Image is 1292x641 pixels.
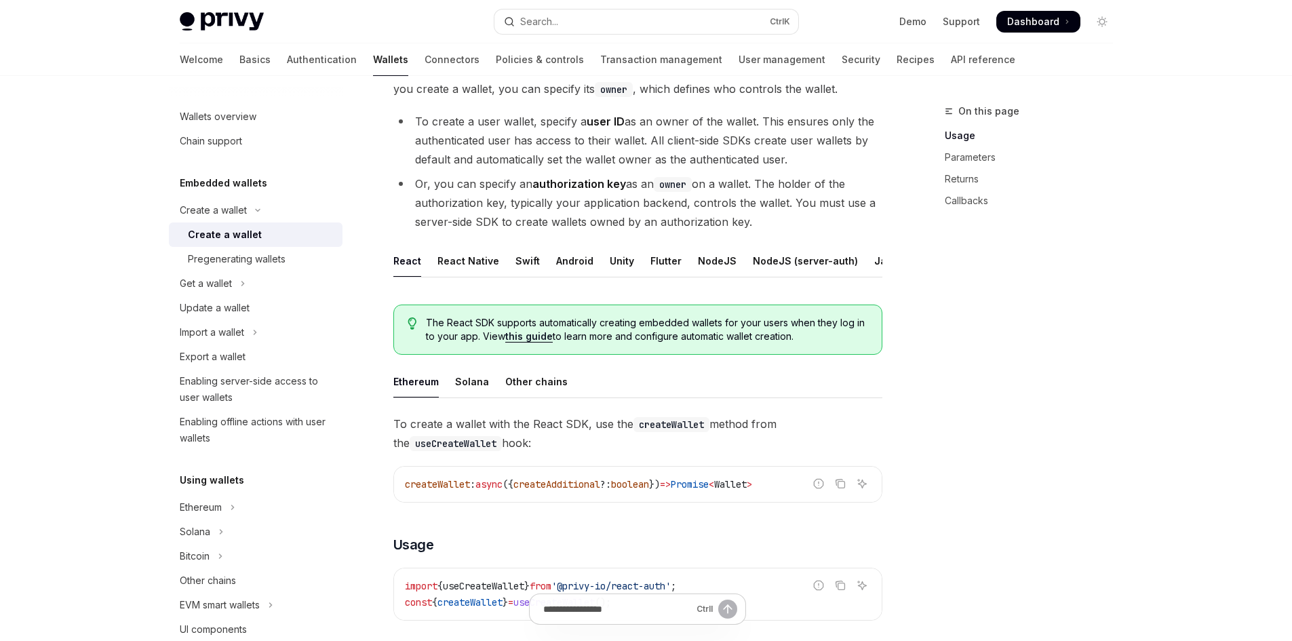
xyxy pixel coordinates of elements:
[180,202,247,218] div: Create a wallet
[393,112,882,169] li: To create a user wallet, specify a as an owner of the wallet. This ensures only the authenticated...
[513,478,600,490] span: createAdditional
[169,247,342,271] a: Pregenerating wallets
[180,175,267,191] h5: Embedded wallets
[503,478,513,490] span: ({
[169,593,342,617] button: Toggle EVM smart wallets section
[945,168,1124,190] a: Returns
[945,125,1124,147] a: Usage
[611,478,649,490] span: boolean
[169,369,342,410] a: Enabling server-side access to user wallets
[169,345,342,369] a: Export a wallet
[739,43,825,76] a: User management
[180,597,260,613] div: EVM smart wallets
[180,621,247,638] div: UI components
[671,478,709,490] span: Promise
[532,177,626,191] strong: authorization key
[543,594,691,624] input: Ask a question...
[169,198,342,222] button: Toggle Create a wallet section
[425,43,479,76] a: Connectors
[180,499,222,516] div: Ethereum
[996,11,1080,33] a: Dashboard
[180,324,244,341] div: Import a wallet
[426,316,867,343] span: The React SDK supports automatically creating embedded wallets for your users when they log in to...
[180,373,334,406] div: Enabling server-side access to user wallets
[393,535,434,554] span: Usage
[496,43,584,76] a: Policies & controls
[600,43,722,76] a: Transaction management
[943,15,980,28] a: Support
[437,580,443,592] span: {
[405,580,437,592] span: import
[169,410,342,450] a: Enabling offline actions with user wallets
[945,147,1124,168] a: Parameters
[373,43,408,76] a: Wallets
[169,222,342,247] a: Create a wallet
[405,478,470,490] span: createWallet
[770,16,790,27] span: Ctrl K
[747,478,752,490] span: >
[505,330,553,343] a: this guide
[393,366,439,397] div: Ethereum
[1091,11,1113,33] button: Toggle dark mode
[709,478,714,490] span: <
[810,577,827,594] button: Report incorrect code
[951,43,1015,76] a: API reference
[945,190,1124,212] a: Callbacks
[810,475,827,492] button: Report incorrect code
[494,9,798,34] button: Open search
[408,317,417,330] svg: Tip
[1007,15,1059,28] span: Dashboard
[169,520,342,544] button: Toggle Solana section
[650,245,682,277] div: Flutter
[718,600,737,619] button: Send message
[874,245,898,277] div: Java
[180,275,232,292] div: Get a wallet
[188,251,286,267] div: Pregenerating wallets
[180,43,223,76] a: Welcome
[515,245,540,277] div: Swift
[169,544,342,568] button: Toggle Bitcoin section
[287,43,357,76] a: Authentication
[169,320,342,345] button: Toggle Import a wallet section
[660,478,671,490] span: =>
[958,103,1019,119] span: On this page
[169,104,342,129] a: Wallets overview
[649,478,660,490] span: })
[180,472,244,488] h5: Using wallets
[393,414,882,452] span: To create a wallet with the React SDK, use the method from the hook:
[842,43,880,76] a: Security
[520,14,558,30] div: Search...
[180,300,250,316] div: Update a wallet
[600,478,611,490] span: ?:
[169,129,342,153] a: Chain support
[169,271,342,296] button: Toggle Get a wallet section
[188,227,262,243] div: Create a wallet
[180,414,334,446] div: Enabling offline actions with user wallets
[897,43,935,76] a: Recipes
[505,366,568,397] div: Other chains
[393,174,882,231] li: Or, you can specify an as an on a wallet. The holder of the authorization key, typically your app...
[180,349,246,365] div: Export a wallet
[853,475,871,492] button: Ask AI
[393,245,421,277] div: React
[470,478,475,490] span: :
[169,495,342,520] button: Toggle Ethereum section
[180,12,264,31] img: light logo
[853,577,871,594] button: Ask AI
[698,245,737,277] div: NodeJS
[587,115,625,128] strong: user ID
[654,177,692,192] code: owner
[180,133,242,149] div: Chain support
[393,60,882,98] span: Privy enables you to programmatically create wallets embedded within your application. When you c...
[410,436,502,451] code: useCreateWallet
[437,245,499,277] div: React Native
[551,580,671,592] span: '@privy-io/react-auth'
[899,15,926,28] a: Demo
[831,577,849,594] button: Copy the contents from the code block
[714,478,747,490] span: Wallet
[443,580,524,592] span: useCreateWallet
[595,82,633,97] code: owner
[556,245,593,277] div: Android
[180,548,210,564] div: Bitcoin
[169,296,342,320] a: Update a wallet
